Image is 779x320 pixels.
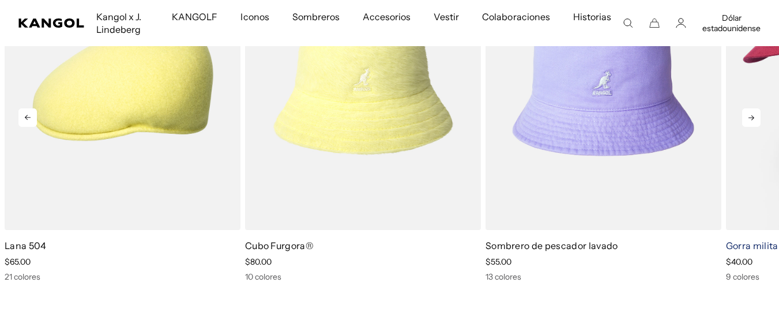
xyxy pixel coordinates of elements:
font: 10 colores [245,272,281,282]
font: Iconos [240,11,269,22]
a: Lana 504 [5,240,47,251]
summary: Busca aquí [623,18,633,28]
font: Historias [573,11,611,22]
font: $65.00 [5,257,31,267]
a: Sombrero de pescador lavado [486,240,618,251]
a: Cubo Furgora® [245,240,314,251]
font: KANGOLF [172,11,217,22]
font: 9 colores [726,272,759,282]
font: Vestir [434,11,459,22]
font: Colaboraciones [482,11,550,22]
a: Cuenta [676,18,686,28]
font: 13 colores [486,272,521,282]
font: $80.00 [245,257,272,267]
button: Carro [649,18,660,28]
font: Accesorios [363,11,411,22]
font: 21 colores [5,272,40,282]
font: $40.00 [726,257,752,267]
font: Sombreros [292,11,340,22]
font: Kangol x J. Lindeberg [96,11,141,35]
font: $55.00 [486,257,511,267]
button: Dólar estadounidense [702,13,761,33]
a: Kangol [18,18,85,28]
